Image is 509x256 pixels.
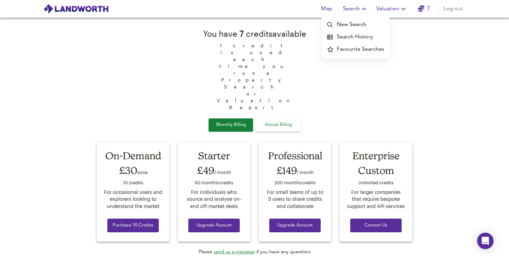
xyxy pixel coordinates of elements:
[340,2,371,16] button: Search
[418,4,430,14] a: 7
[184,178,244,188] div: 50 monthly credit s
[265,178,325,188] div: 200 monthly credit s
[261,121,295,129] span: Annual Billing
[214,249,255,254] a: send us a message
[188,219,240,233] button: Upgrade Account
[137,170,147,175] span: once
[103,178,163,188] div: 10 credit s
[346,178,406,188] div: Unlimited credit s
[346,189,406,210] div: For larger companies that require bespoke support and API services
[376,4,407,14] span: Valuation
[441,2,466,16] button: Log out
[297,170,314,175] span: / month
[113,222,153,230] span: Purchase 10 Credits
[346,163,406,178] div: Custom
[318,4,335,14] span: Map
[269,219,321,233] button: Upgrade Account
[350,219,402,233] button: Contact Us
[256,118,300,132] button: Annual Billing
[443,4,463,14] span: Log out
[199,248,311,255] div: Please if you have any questions
[239,29,244,38] span: 7
[213,39,296,111] span: 1 credit is used each time you run a Property Search or Valuation Report
[322,31,390,43] a: Search History
[43,4,109,14] img: logo
[322,19,390,31] a: New Search
[107,219,159,233] button: Purchase 10 Credits
[477,233,494,249] div: Open Intercom Messenger
[265,149,325,163] div: Professional
[275,222,315,230] span: Upgrade Account
[184,149,244,163] div: Starter
[203,28,306,39] div: You have credit s available
[184,189,244,210] div: For individuals who source and analyse on- and off-market deals
[194,222,234,230] span: Upgrade Account
[316,2,338,16] button: Map
[184,163,244,178] div: £49
[265,189,325,210] div: For small teams of up to 5 users to share credits and collaborate
[214,170,231,175] span: / month
[322,43,390,56] a: Favourite Searches
[374,2,410,16] button: Valuation
[103,149,163,163] div: On-Demand
[356,222,396,230] span: Contact Us
[343,4,368,14] span: Search
[413,2,435,16] button: 7
[346,149,406,163] div: Enterprise
[103,189,163,210] div: For occasional users and explorers looking to understand the market
[103,163,163,178] div: £30
[265,163,325,178] div: £149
